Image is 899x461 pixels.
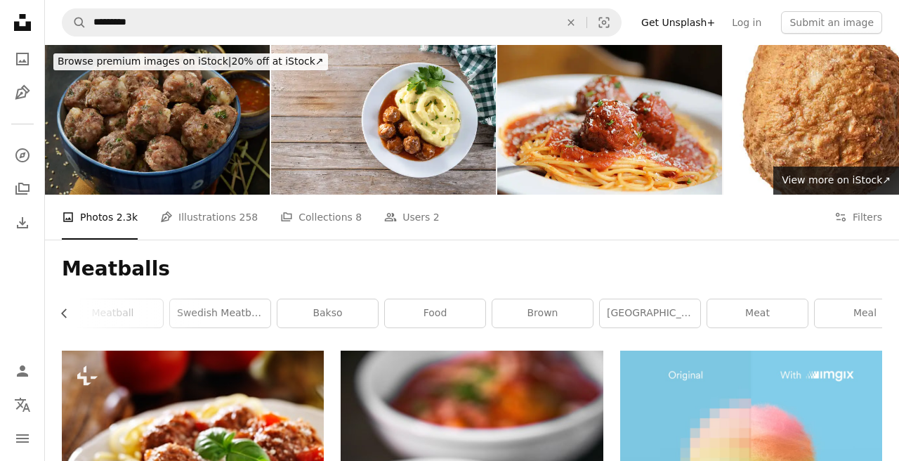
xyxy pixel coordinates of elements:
[633,11,723,34] a: Get Unsplash+
[773,167,899,195] a: View more on iStock↗
[723,11,770,34] a: Log in
[781,11,882,34] button: Submit an image
[8,424,37,453] button: Menu
[8,141,37,169] a: Explore
[8,45,37,73] a: Photos
[45,45,336,79] a: Browse premium images on iStock|20% off at iStock↗
[497,45,722,195] img: Spaghetti and Meatballs
[63,299,163,327] a: meatball
[45,45,270,195] img: Asian Inspired Pork and Shrimp Meatballs
[280,195,362,240] a: Collections 8
[433,209,440,225] span: 2
[160,195,258,240] a: Illustrations 258
[62,257,882,282] h1: Meatballs
[8,357,37,385] a: Log in / Sign up
[384,195,440,240] a: Users 2
[600,299,700,327] a: [GEOGRAPHIC_DATA]
[58,56,231,67] span: Browse premium images on iStock |
[277,299,378,327] a: bakso
[834,195,882,240] button: Filters
[170,299,270,327] a: swedish meatballs
[63,9,86,36] button: Search Unsplash
[62,299,77,327] button: scroll list to the left
[8,391,37,419] button: Language
[8,175,37,203] a: Collections
[707,299,808,327] a: meat
[782,174,891,186] span: View more on iStock ↗
[556,9,586,36] button: Clear
[492,299,593,327] a: brown
[8,79,37,107] a: Illustrations
[271,45,496,195] img: Meatballs with mashed potatoes on wooden table
[385,299,485,327] a: food
[8,209,37,237] a: Download History
[62,8,622,37] form: Find visuals sitewide
[58,56,324,67] span: 20% off at iStock ↗
[239,209,258,225] span: 258
[587,9,621,36] button: Visual search
[355,209,362,225] span: 8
